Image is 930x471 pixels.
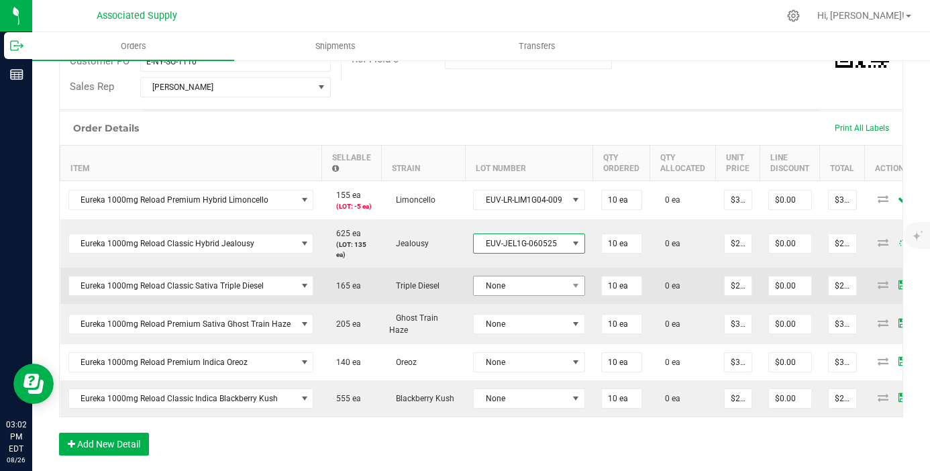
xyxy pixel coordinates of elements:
[474,389,568,408] span: None
[658,319,680,329] span: 0 ea
[389,358,417,367] span: Oreoz
[352,53,399,65] span: Ref Field 3
[817,10,905,21] span: Hi, [PERSON_NAME]!
[389,394,454,403] span: Blackberry Kush
[59,433,149,456] button: Add New Detail
[769,191,811,209] input: 0
[6,455,26,465] p: 08/26
[474,315,568,333] span: None
[69,389,297,408] span: Eureka 1000mg Reload Classic Indica Blackberry Kush
[68,388,314,409] span: NO DATA FOUND
[725,191,752,209] input: 0
[103,40,164,52] span: Orders
[602,389,641,408] input: 0
[829,315,856,333] input: 0
[602,353,641,372] input: 0
[329,358,361,367] span: 140 ea
[329,394,361,403] span: 555 ea
[829,353,856,372] input: 0
[602,191,641,209] input: 0
[474,234,568,253] span: EUV-JEL1G-060525
[70,55,130,67] span: Customer PO
[474,353,568,372] span: None
[329,201,373,211] p: (LOT: -5 ea)
[829,389,856,408] input: 0
[389,281,440,291] span: Triple Diesel
[602,276,641,295] input: 0
[769,353,811,372] input: 0
[60,145,322,180] th: Item
[769,315,811,333] input: 0
[658,195,680,205] span: 0 ea
[70,81,114,93] span: Sales Rep
[389,239,429,248] span: Jealousy
[13,364,54,404] iframe: Resource center
[658,239,680,248] span: 0 ea
[69,315,297,333] span: Eureka 1000mg Reload Premium Sativa Ghost Train Haze
[893,357,913,365] span: Save Order Detail
[141,78,313,97] span: [PERSON_NAME]
[835,123,889,133] span: Print All Labels
[716,145,760,180] th: Unit Price
[474,276,568,295] span: None
[602,234,641,253] input: 0
[69,191,297,209] span: Eureka 1000mg Reload Premium Hybrid Limoncello
[389,195,435,205] span: Limoncello
[769,234,811,253] input: 0
[474,191,568,209] span: EUV-LR-LIM1G04-009
[329,229,361,238] span: 625 ea
[6,419,26,455] p: 03:02 PM EDT
[725,276,752,295] input: 0
[10,39,23,52] inline-svg: Outbound
[97,10,177,21] span: Associated Supply
[650,145,716,180] th: Qty Allocated
[329,191,361,200] span: 155 ea
[234,32,436,60] a: Shipments
[658,281,680,291] span: 0 ea
[893,240,913,248] span: Save Order Detail
[329,240,373,260] p: (LOT: 135 ea)
[389,313,438,335] span: Ghost Train Haze
[436,32,638,60] a: Transfers
[658,358,680,367] span: 0 ea
[381,145,465,180] th: Strain
[829,276,856,295] input: 0
[593,145,650,180] th: Qty Ordered
[829,234,856,253] input: 0
[602,315,641,333] input: 0
[68,314,314,334] span: NO DATA FOUND
[893,319,913,327] span: Save Order Detail
[68,190,314,210] span: NO DATA FOUND
[760,145,820,180] th: Line Discount
[329,319,361,329] span: 205 ea
[893,280,913,289] span: Save Order Detail
[785,9,802,22] div: Manage settings
[501,40,574,52] span: Transfers
[658,394,680,403] span: 0 ea
[321,145,381,180] th: Sellable
[465,145,593,180] th: Lot Number
[69,353,297,372] span: Eureka 1000mg Reload Premium Indica Oreoz
[893,195,913,203] span: Save Order Detail
[10,68,23,81] inline-svg: Reports
[69,234,297,253] span: Eureka 1000mg Reload Classic Hybrid Jealousy
[73,123,139,134] h1: Order Details
[725,234,752,253] input: 0
[68,233,314,254] span: NO DATA FOUND
[725,315,752,333] input: 0
[329,281,361,291] span: 165 ea
[893,393,913,401] span: Save Order Detail
[725,389,752,408] input: 0
[297,40,374,52] span: Shipments
[769,389,811,408] input: 0
[68,352,314,372] span: NO DATA FOUND
[69,276,297,295] span: Eureka 1000mg Reload Classic Sativa Triple Diesel
[769,276,811,295] input: 0
[68,276,314,296] span: NO DATA FOUND
[829,191,856,209] input: 0
[32,32,234,60] a: Orders
[820,145,865,180] th: Total
[725,353,752,372] input: 0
